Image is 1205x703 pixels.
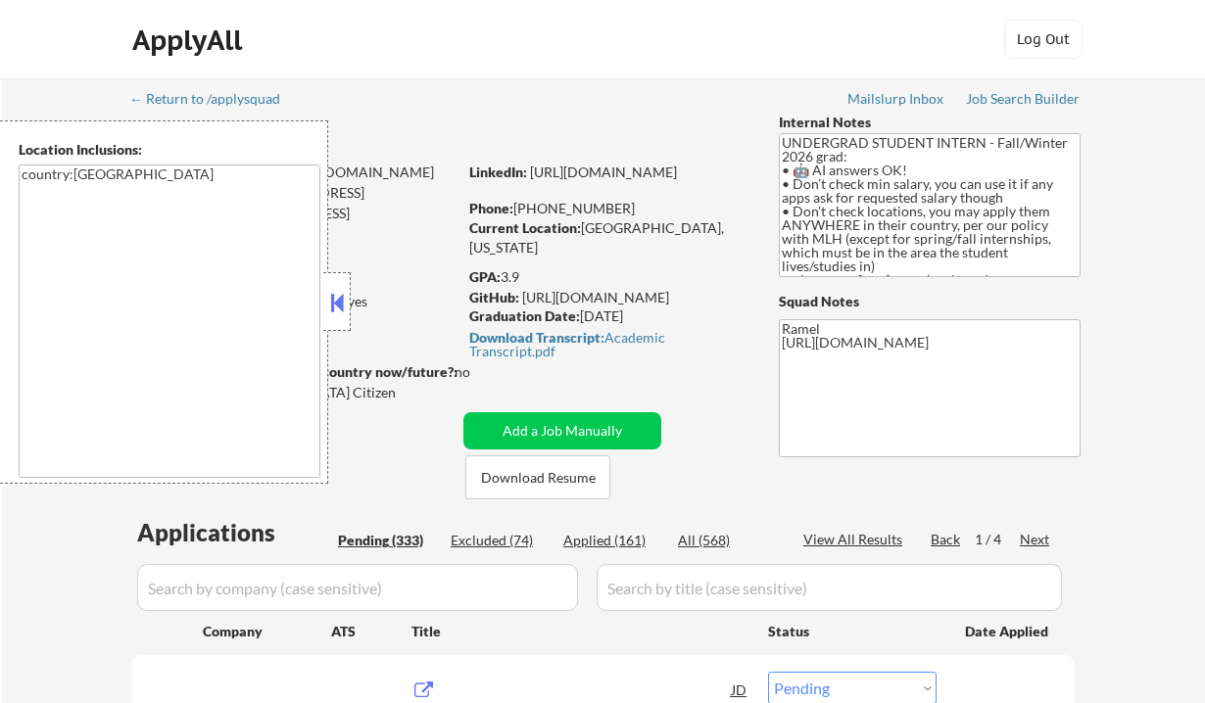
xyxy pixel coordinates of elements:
[469,289,519,305] strong: GitHub:
[678,531,776,550] div: All (568)
[975,530,1020,549] div: 1 / 4
[469,200,513,216] strong: Phone:
[129,91,299,111] a: ← Return to /applysquad
[1020,530,1051,549] div: Next
[203,622,331,641] div: Company
[411,622,749,641] div: Title
[19,140,320,160] div: Location Inclusions:
[1004,20,1083,59] button: Log Out
[331,622,411,641] div: ATS
[469,164,527,180] strong: LinkedIn:
[563,531,661,550] div: Applied (161)
[469,307,580,324] strong: Graduation Date:
[137,521,331,544] div: Applications
[779,113,1081,132] div: Internal Notes
[931,530,962,549] div: Back
[803,530,908,549] div: View All Results
[469,329,604,346] strong: Download Transcript:
[469,267,749,287] div: 3.9
[779,292,1081,311] div: Squad Notes
[966,92,1081,106] div: Job Search Builder
[469,331,742,358] div: Academic Transcript.pdf
[597,564,1062,611] input: Search by title (case sensitive)
[847,92,945,106] div: Mailslurp Inbox
[469,219,581,236] strong: Current Location:
[338,531,436,550] div: Pending (333)
[455,362,510,382] div: no
[522,289,669,305] a: [URL][DOMAIN_NAME]
[469,199,747,218] div: [PHONE_NUMBER]
[768,613,937,648] div: Status
[530,164,677,180] a: [URL][DOMAIN_NAME]
[451,531,549,550] div: Excluded (74)
[965,622,1051,641] div: Date Applied
[469,218,747,257] div: [GEOGRAPHIC_DATA], [US_STATE]
[132,23,248,57] div: ApplyAll
[847,91,945,111] a: Mailslurp Inbox
[465,455,610,499] button: Download Resume
[129,92,299,106] div: ← Return to /applysquad
[469,330,742,358] a: Download Transcript:Academic Transcript.pdf
[463,412,661,449] button: Add a Job Manually
[469,268,501,285] strong: GPA:
[966,91,1081,111] a: Job Search Builder
[137,564,578,611] input: Search by company (case sensitive)
[469,306,747,326] div: [DATE]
